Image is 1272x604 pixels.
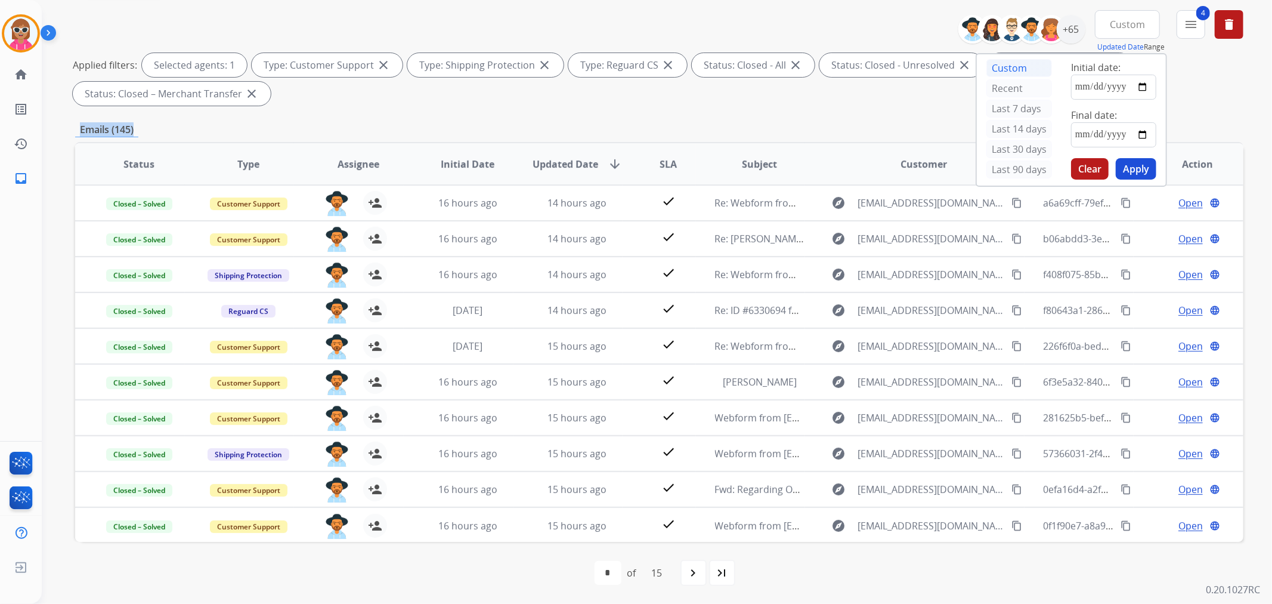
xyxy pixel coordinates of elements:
mat-icon: list_alt [14,102,28,116]
mat-icon: person_add [368,411,382,425]
mat-icon: content_copy [1011,448,1022,459]
span: 14 hours ago [547,232,606,245]
img: agent-avatar [325,334,349,359]
span: Closed – Solved [106,377,172,389]
mat-icon: content_copy [1011,341,1022,352]
mat-icon: person_add [368,232,382,246]
img: agent-avatar [325,406,349,431]
div: +65 [1057,15,1085,44]
mat-icon: explore [831,267,846,282]
span: Subject [742,157,777,171]
mat-icon: language [1209,412,1220,423]
mat-icon: content_copy [1121,269,1131,280]
mat-icon: person_add [368,519,382,533]
span: Closed – Solved [106,233,172,246]
p: Emails (145) [75,122,138,137]
mat-icon: content_copy [1011,377,1022,387]
th: Action [1134,143,1243,185]
span: Closed – Solved [106,341,172,353]
span: Initial date: [1071,61,1121,74]
span: [DATE] [453,340,482,353]
span: Open [1178,375,1203,389]
mat-icon: content_copy [1121,377,1131,387]
span: Customer [900,157,947,171]
span: 16 hours ago [438,519,497,532]
mat-icon: close [661,58,675,72]
mat-icon: delete [1222,17,1236,32]
span: 281625b5-bef8-49bb-a4f8-473539791661 [1044,411,1225,424]
span: 0f1f90e7-a8a9-424f-81f0-f134acc02635 [1044,519,1214,532]
span: [EMAIL_ADDRESS][DOMAIN_NAME] [858,411,1004,425]
span: SLA [660,157,677,171]
mat-icon: content_copy [1121,198,1131,208]
mat-icon: menu [1184,17,1198,32]
span: Open [1178,339,1203,353]
span: 15 hours ago [547,447,606,460]
span: Open [1178,267,1203,282]
div: Type: Shipping Protection [407,53,564,77]
span: Open [1178,482,1203,497]
mat-icon: person_add [368,375,382,389]
button: Clear [1071,158,1109,180]
span: Closed – Solved [106,412,172,425]
span: 14 hours ago [547,196,606,209]
span: 14 hours ago [547,304,606,317]
mat-icon: close [788,58,803,72]
span: Open [1178,196,1203,210]
mat-icon: check [661,480,676,495]
mat-icon: person_add [368,303,382,318]
mat-icon: check [661,230,676,244]
span: Shipping Protection [208,448,289,461]
div: Last 14 days [986,120,1052,138]
span: Open [1178,446,1203,461]
mat-icon: explore [831,196,846,210]
mat-icon: content_copy [1121,233,1131,244]
span: Customer Support [210,484,287,497]
mat-icon: close [376,58,391,72]
img: agent-avatar [325,227,349,252]
span: [EMAIL_ADDRESS][DOMAIN_NAME] [858,339,1004,353]
mat-icon: person_add [368,267,382,282]
img: agent-avatar [325,442,349,467]
span: a6a69cff-79ef-419b-8813-8bfeb8d52ff0 [1044,196,1216,209]
mat-icon: history [14,137,28,151]
mat-icon: check [661,266,676,280]
mat-icon: content_copy [1011,233,1022,244]
span: 15 hours ago [547,483,606,496]
mat-icon: content_copy [1121,484,1131,495]
span: Customer Support [210,377,287,389]
img: agent-avatar [325,263,349,288]
mat-icon: person_add [368,339,382,353]
span: Open [1178,519,1203,533]
span: Re: [PERSON_NAME] [715,232,805,245]
mat-icon: language [1209,377,1220,387]
mat-icon: explore [831,375,846,389]
span: 16 hours ago [438,483,497,496]
span: Reguard CS [221,305,276,318]
span: 16 hours ago [438,268,497,281]
mat-icon: content_copy [1121,520,1131,531]
mat-icon: language [1209,341,1220,352]
span: Open [1178,411,1203,425]
mat-icon: close [957,58,971,72]
img: agent-avatar [325,298,349,323]
button: Updated Date [1097,42,1144,52]
mat-icon: check [661,409,676,423]
mat-icon: content_copy [1121,448,1131,459]
span: 16 hours ago [438,375,497,389]
mat-icon: content_copy [1011,198,1022,208]
span: Assignee [338,157,379,171]
span: Re: Webform from [EMAIL_ADDRESS][DOMAIN_NAME] on [DATE] [715,268,1001,281]
div: Custom [986,59,1052,77]
button: Custom [1095,10,1160,39]
mat-icon: language [1209,233,1220,244]
mat-icon: language [1209,484,1220,495]
span: 15 hours ago [547,411,606,424]
span: Status [123,157,154,171]
span: 14 hours ago [547,268,606,281]
span: [EMAIL_ADDRESS][DOMAIN_NAME] [858,519,1004,533]
div: 15 [642,561,672,585]
mat-icon: home [14,67,28,82]
mat-icon: arrow_downward [608,157,622,171]
span: Re: Webform from [EMAIL_ADDRESS][DOMAIN_NAME] on [DATE] [715,340,1001,353]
